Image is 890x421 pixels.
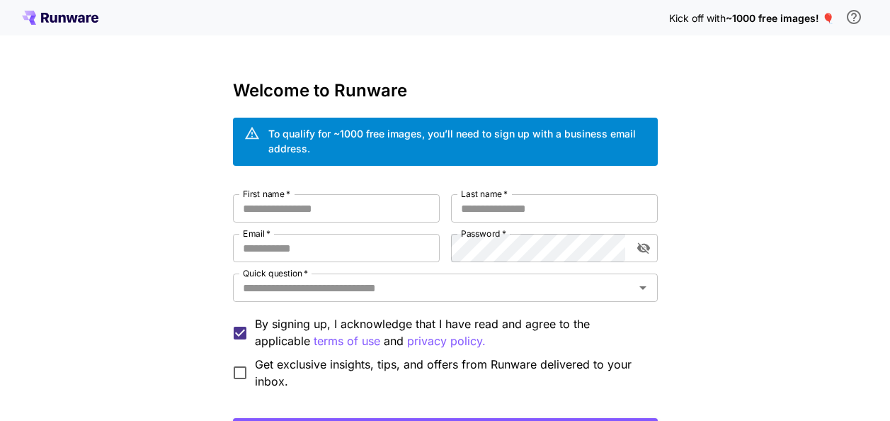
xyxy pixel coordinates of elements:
[243,228,270,240] label: Email
[840,3,868,31] button: In order to qualify for free credit, you need to sign up with a business email address and click ...
[268,126,646,156] div: To qualify for ~1000 free images, you’ll need to sign up with a business email address.
[314,332,380,350] button: By signing up, I acknowledge that I have read and agree to the applicable and privacy policy.
[407,332,486,350] p: privacy policy.
[669,12,726,24] span: Kick off with
[726,12,834,24] span: ~1000 free images! 🎈
[461,188,508,200] label: Last name
[255,315,646,350] p: By signing up, I acknowledge that I have read and agree to the applicable and
[255,356,646,390] span: Get exclusive insights, tips, and offers from Runware delivered to your inbox.
[633,278,653,298] button: Open
[243,188,290,200] label: First name
[407,332,486,350] button: By signing up, I acknowledge that I have read and agree to the applicable terms of use and
[631,235,656,261] button: toggle password visibility
[461,228,506,240] label: Password
[314,332,380,350] p: terms of use
[233,81,658,101] h3: Welcome to Runware
[243,267,308,279] label: Quick question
